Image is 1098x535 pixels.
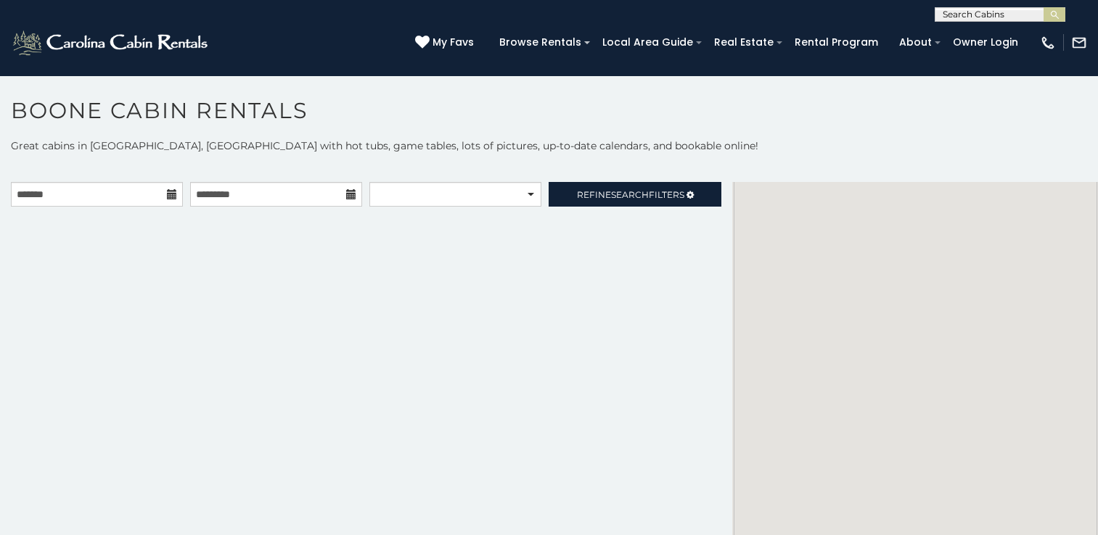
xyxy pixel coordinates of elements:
a: Real Estate [707,31,781,54]
span: Search [611,189,649,200]
a: Rental Program [787,31,885,54]
a: Local Area Guide [595,31,700,54]
img: White-1-2.png [11,28,212,57]
a: My Favs [415,35,478,51]
a: About [892,31,939,54]
a: Browse Rentals [492,31,589,54]
img: phone-regular-white.png [1040,35,1056,51]
span: Refine Filters [577,189,684,200]
img: mail-regular-white.png [1071,35,1087,51]
a: RefineSearchFilters [549,182,721,207]
span: My Favs [433,35,474,50]
a: Owner Login [946,31,1025,54]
